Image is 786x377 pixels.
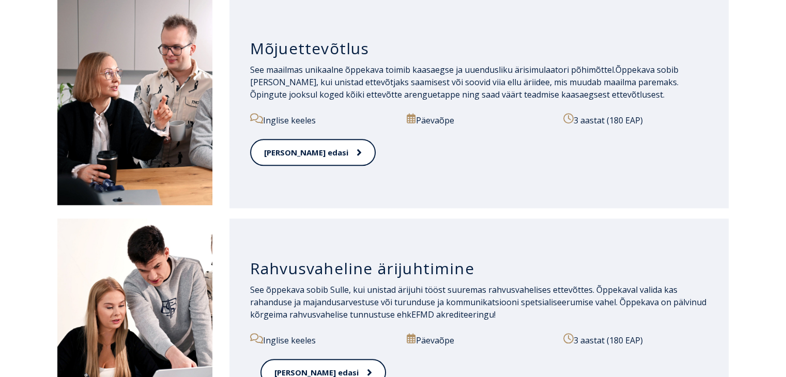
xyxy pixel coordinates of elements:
span: See maailmas unikaalne õppekava toimib kaasaegse ja uuendusliku ärisimulaatori põhimõttel. [250,64,615,75]
h3: Rahvusvaheline ärijuhtimine [250,259,708,278]
p: 3 aastat (180 EAP) [563,333,708,347]
p: 3 aastat (180 EAP) [563,113,698,127]
p: Inglise keeles [250,113,395,127]
h3: Mõjuettevõtlus [250,39,708,58]
p: Päevaõpe [407,333,551,347]
p: Inglise keeles [250,333,395,347]
a: [PERSON_NAME] edasi [250,139,376,166]
a: EFMD akrediteeringu [411,309,494,320]
p: Päevaõpe [407,113,551,127]
span: Õppekava sobib [PERSON_NAME], kui unistad ettevõtjaks saamisest või soovid viia ellu äriidee, mis... [250,64,679,100]
span: See õppekava sobib Sulle, kui unistad ärijuhi tööst suuremas rahvusvahelises ettevõttes. Õppekava... [250,284,706,320]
